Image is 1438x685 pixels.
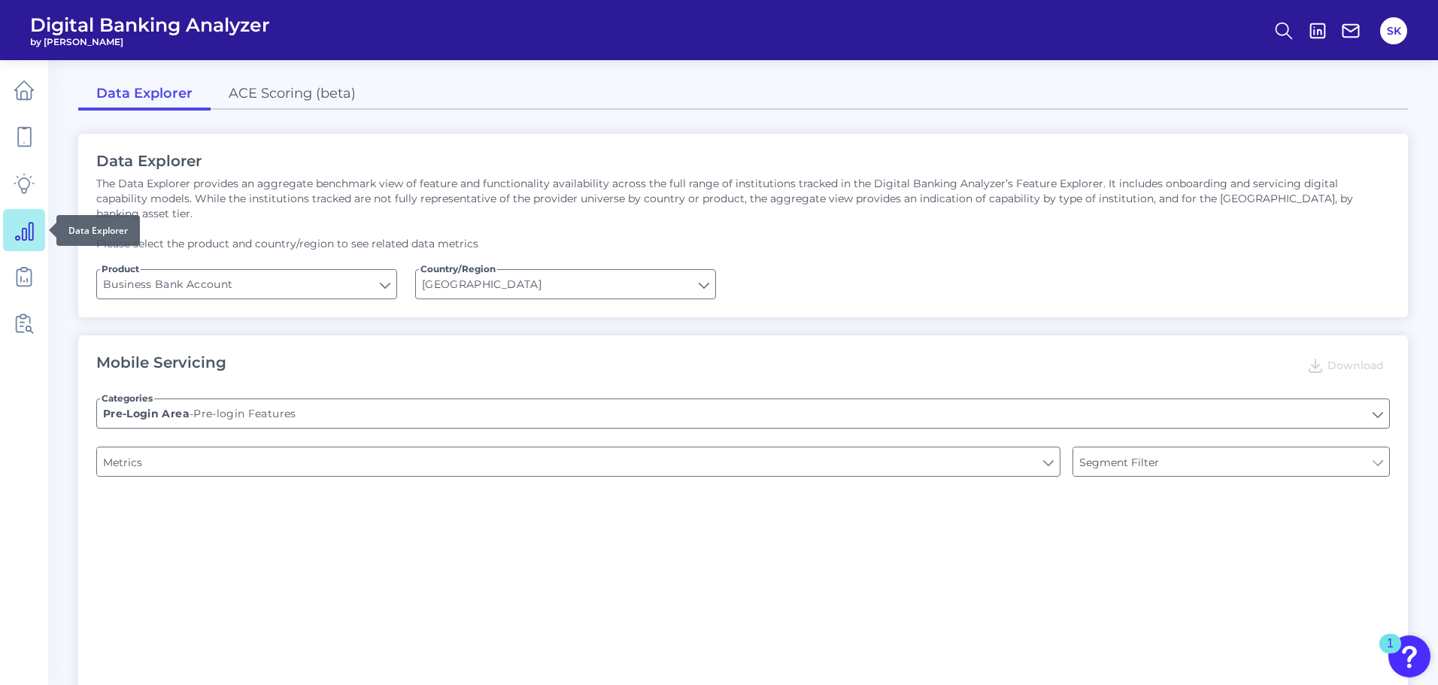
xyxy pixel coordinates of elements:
button: Download [1300,353,1390,377]
span: Download [1327,359,1384,372]
label: Segment Filter [1073,448,1388,475]
a: ACE Scoring (beta) [211,79,374,111]
label: Metrics [97,448,1059,475]
div: 1 [1387,644,1394,663]
span: Categories [100,393,154,405]
div: Data Explorer [56,215,140,246]
span: Country/Region [419,263,497,275]
p: Please select the product and country/region to see related data metrics [96,236,1390,251]
span: Product [100,263,141,275]
p: The Data Explorer provides an aggregate benchmark view of feature and functionality availability ... [96,176,1390,221]
a: Data Explorer [78,79,211,111]
button: Open Resource Center, 1 new notification [1388,635,1430,677]
h2: Data Explorer [96,152,1390,170]
span: Digital Banking Analyzer [30,14,270,36]
h2: Mobile Servicing [96,353,226,377]
span: by [PERSON_NAME] [30,36,270,47]
button: SK [1380,17,1407,44]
